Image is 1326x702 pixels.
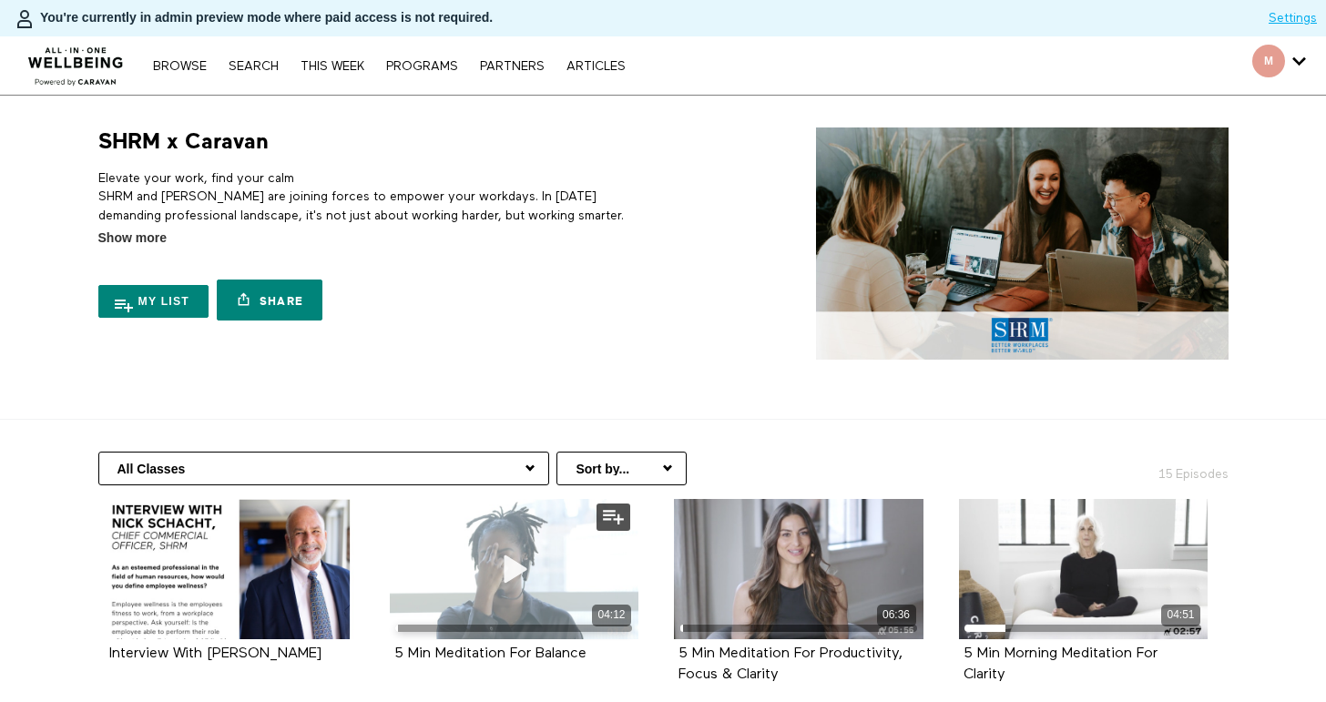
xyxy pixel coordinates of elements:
[471,60,554,73] a: PARTNERS
[1161,605,1200,626] div: 04:51
[98,229,167,248] span: Show more
[217,280,322,320] a: Share
[964,646,1158,681] a: 5 Min Morning Meditation For Clarity
[592,605,631,626] div: 04:12
[98,127,269,156] h1: SHRM x Caravan
[377,60,467,73] a: PROGRAMS
[109,646,321,660] a: Interview With [PERSON_NAME]
[291,60,373,73] a: THIS WEEK
[1035,452,1239,483] h2: 15 Episodes
[1239,36,1320,95] div: Secondary
[144,60,216,73] a: Browse
[816,127,1229,360] img: SHRM x Caravan
[21,34,131,88] img: CARAVAN
[109,646,321,661] strong: Interview With Nick Schacht
[14,8,36,30] img: person-bdfc0eaa9744423c596e6e1c01710c89950b1dff7c83b5d61d716cfd8139584f.svg
[959,499,1209,639] a: 5 Min Morning Meditation For Clarity 04:51
[964,646,1158,682] strong: 5 Min Morning Meditation For Clarity
[557,60,635,73] a: ARTICLES
[98,285,209,318] button: My list
[105,499,354,639] a: Interview With Nick Schacht
[219,60,288,73] a: Search
[390,499,639,639] a: 5 Min Meditation For Balance 04:12
[394,646,586,661] strong: 5 Min Meditation For Balance
[597,504,630,531] button: Add to my list
[1269,9,1317,27] a: Settings
[98,169,657,280] p: Elevate your work, find your calm SHRM and [PERSON_NAME] are joining forces to empower your workd...
[144,56,634,75] nav: Primary
[394,646,586,660] a: 5 Min Meditation For Balance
